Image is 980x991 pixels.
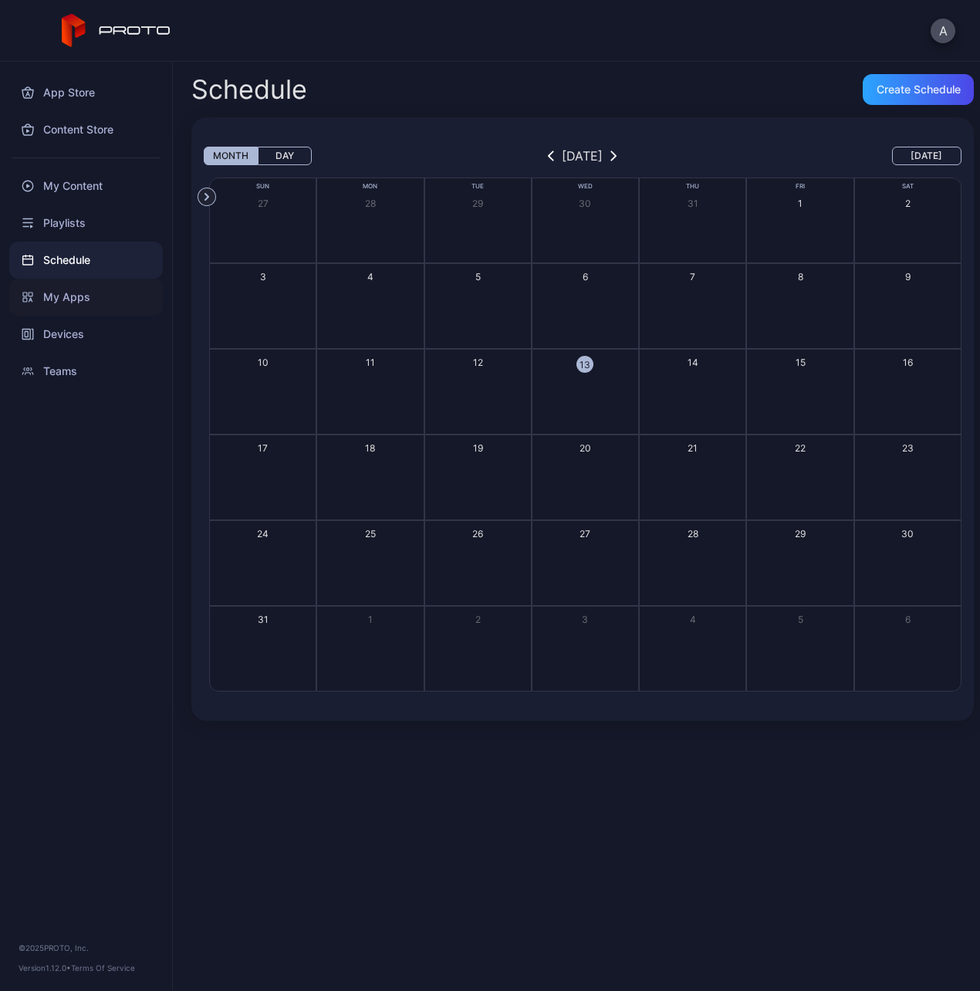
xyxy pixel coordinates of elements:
button: 31 [639,178,746,263]
button: 30 [854,520,961,606]
button: 1 [746,178,853,263]
button: 31 [209,606,316,692]
button: 17 [209,435,316,520]
button: 5 [424,263,532,349]
button: 11 [316,349,424,435]
div: © 2025 PROTO, Inc. [19,942,154,954]
div: 6 [905,613,911,626]
div: 11 [366,356,375,369]
div: 26 [472,527,483,540]
div: 29 [795,527,806,540]
button: 14 [639,349,746,435]
div: 29 [472,197,483,210]
div: Thu [639,181,746,191]
button: 3 [532,606,639,692]
div: 27 [258,197,269,210]
button: 12 [424,349,532,435]
div: 14 [688,356,698,369]
button: 27 [532,520,639,606]
button: 1 [316,606,424,692]
div: 2 [905,197,911,210]
div: 2 [475,613,481,626]
a: My Content [9,167,163,205]
div: 5 [798,613,803,626]
div: 1 [798,197,803,210]
div: 9 [905,270,911,283]
button: 16 [854,349,961,435]
button: 4 [639,606,746,692]
a: Schedule [9,242,163,279]
div: 21 [688,441,698,455]
button: 29 [746,520,853,606]
button: 18 [316,435,424,520]
div: Tue [424,181,532,191]
button: 27 [209,178,316,263]
button: A [931,19,955,43]
div: 10 [258,356,269,369]
button: 28 [316,178,424,263]
button: 6 [854,606,961,692]
a: Content Store [9,111,163,148]
button: 4 [316,263,424,349]
div: Sat [854,181,961,191]
button: 13 [532,349,639,435]
div: 20 [580,441,591,455]
button: 10 [209,349,316,435]
div: 23 [902,441,914,455]
div: 25 [365,527,376,540]
button: 2 [424,606,532,692]
div: Mon [316,181,424,191]
a: Terms Of Service [71,963,135,972]
a: Teams [9,353,163,390]
div: Fri [746,181,853,191]
div: 5 [475,270,481,283]
button: 7 [639,263,746,349]
a: Playlists [9,205,163,242]
div: 18 [365,441,375,455]
button: 6 [532,263,639,349]
div: 16 [903,356,913,369]
div: 22 [795,441,806,455]
button: 8 [746,263,853,349]
button: Month [204,147,258,165]
div: 8 [798,270,803,283]
button: 5 [746,606,853,692]
button: 28 [639,520,746,606]
div: 6 [583,270,588,283]
h2: Schedule [191,76,307,103]
div: 27 [580,527,590,540]
button: 21 [639,435,746,520]
div: 24 [257,527,269,540]
div: 15 [796,356,806,369]
button: 20 [532,435,639,520]
div: 13 [576,356,593,373]
button: Create Schedule [863,74,974,105]
button: 22 [746,435,853,520]
div: 30 [579,197,591,210]
button: 23 [854,435,961,520]
div: Create Schedule [877,83,961,96]
a: Devices [9,316,163,353]
div: 28 [365,197,376,210]
a: My Apps [9,279,163,316]
button: 26 [424,520,532,606]
div: 31 [688,197,698,210]
button: 24 [209,520,316,606]
button: 30 [532,178,639,263]
button: 29 [424,178,532,263]
button: 25 [316,520,424,606]
a: App Store [9,74,163,111]
div: 17 [258,441,268,455]
div: 7 [690,270,695,283]
button: [DATE] [892,147,961,165]
div: 31 [258,613,269,626]
button: Day [258,147,312,165]
span: Version 1.12.0 • [19,963,71,972]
